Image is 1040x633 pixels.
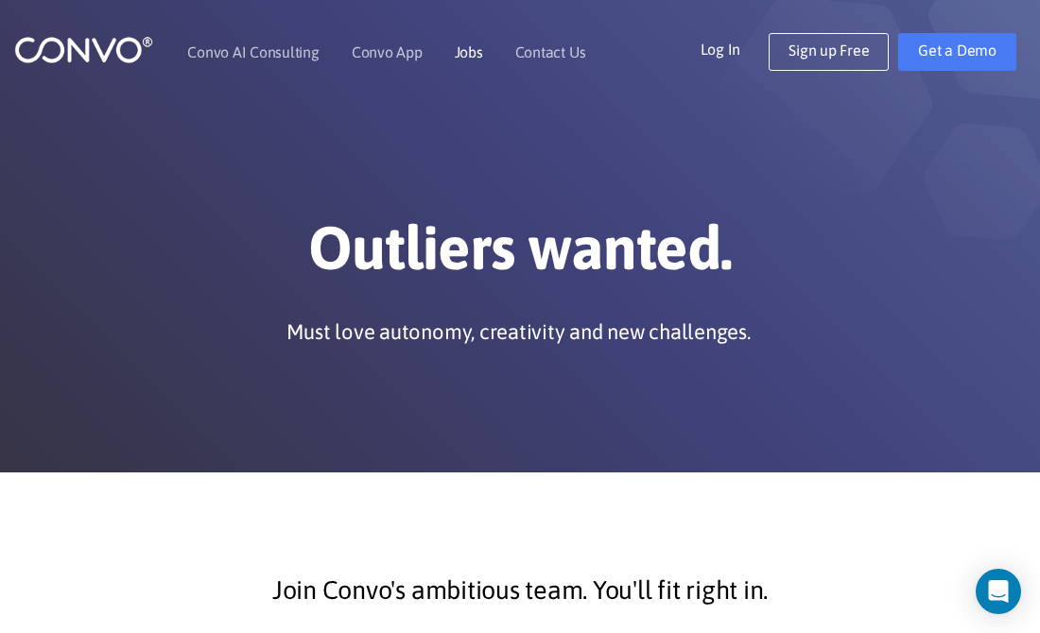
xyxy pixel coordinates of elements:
p: Join Convo's ambitious team. You'll fit right in. [28,567,1012,614]
a: Log In [701,33,770,63]
img: logo_1.png [14,35,153,64]
a: Get a Demo [898,33,1016,71]
a: Convo AI Consulting [187,44,319,60]
a: Contact Us [515,44,586,60]
p: Must love autonomy, creativity and new challenges. [286,317,751,346]
a: Sign up Free [769,33,889,71]
div: Open Intercom Messenger [976,569,1021,614]
a: Jobs [455,44,483,60]
a: Convo App [352,44,423,60]
h1: Outliers wanted. [43,212,997,299]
